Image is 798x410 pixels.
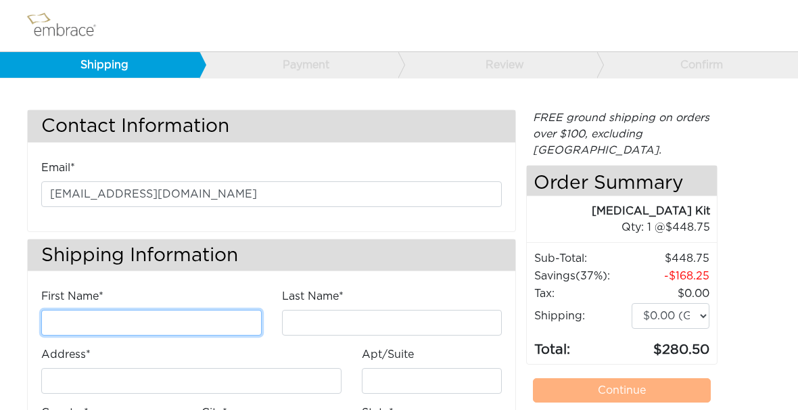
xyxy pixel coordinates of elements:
[596,52,796,78] a: Confirm
[28,240,515,271] h3: Shipping Information
[527,203,710,219] div: [MEDICAL_DATA] Kit
[631,285,710,302] td: 0.00
[527,166,717,196] h4: Order Summary
[576,271,607,281] span: (37%)
[533,378,711,403] a: Continue
[362,346,414,363] label: Apt/Suite
[526,110,718,158] div: FREE ground shipping on orders over $100, excluding [GEOGRAPHIC_DATA].
[398,52,597,78] a: Review
[534,285,630,302] td: Tax:
[41,160,75,176] label: Email*
[41,346,91,363] label: Address*
[631,329,710,361] td: 280.50
[199,52,398,78] a: Payment
[544,219,710,235] div: 1 @
[534,250,630,267] td: Sub-Total:
[665,222,710,233] span: 448.75
[282,288,344,304] label: Last Name*
[631,267,710,285] td: 168.25
[534,302,630,329] td: Shipping:
[631,250,710,267] td: 448.75
[24,9,112,43] img: logo.png
[28,110,515,142] h3: Contact Information
[41,288,103,304] label: First Name*
[534,267,630,285] td: Savings :
[534,329,630,361] td: Total:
